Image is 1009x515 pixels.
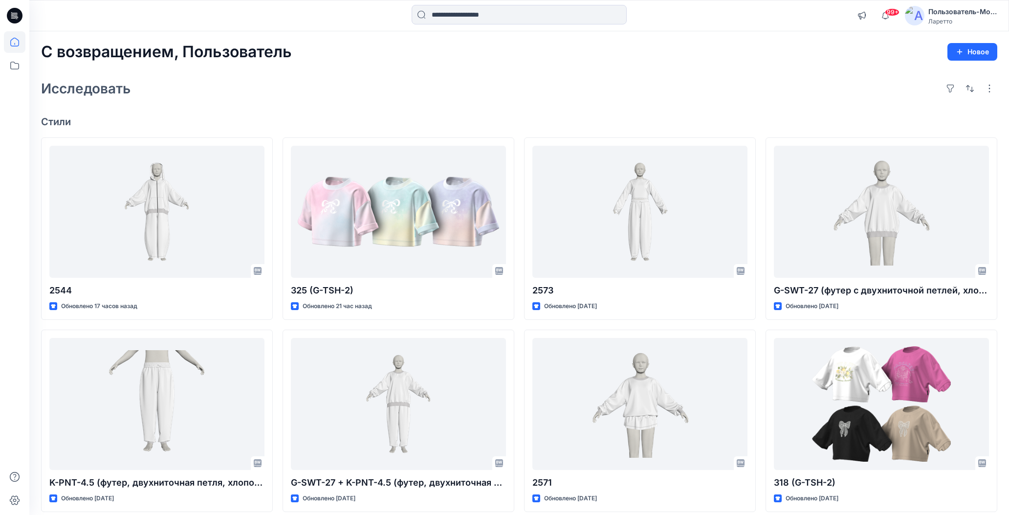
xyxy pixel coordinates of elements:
[291,476,506,490] p: G-SWT-27 + K-PNT-4.5 (футер, двухниточная петля, хлопок 95 %, эластан 5 %)
[291,284,506,297] p: 325 (G-TSH-2)
[532,338,747,470] a: 2571
[291,338,506,470] a: G-SWT-27 + K-PNT-4.5 (футер, двухниточная петля, хлопок 95 %, эластан 5 %)
[532,146,747,278] a: 2573
[303,493,355,504] p: Обновлено [DATE]
[49,284,264,297] p: 2544
[49,146,264,278] a: 2544
[303,302,372,310] ya-tr-span: Обновлено 21 час назад
[885,8,899,16] span: 99+
[49,338,264,470] a: K-PNT-4.5 (футер, двухниточная петля, хлопок 95 %, эластан 5 %)
[41,116,71,128] ya-tr-span: Стили
[544,494,597,502] ya-tr-span: Обновлено [DATE]
[291,146,506,278] a: 325 (G-TSH-2)
[928,18,952,25] ya-tr-span: Ларетто
[947,43,997,61] button: Новое
[774,477,835,488] ya-tr-span: 318 (G-TSH-2)
[532,284,747,297] p: 2573
[786,494,838,502] ya-tr-span: Обновлено [DATE]
[532,476,747,490] p: 2571
[544,301,597,312] p: Обновлено [DATE]
[61,302,137,310] ya-tr-span: Обновлено 17 часов назад
[61,494,114,502] ya-tr-span: Обновлено [DATE]
[41,42,292,61] ya-tr-span: С возвращением, Пользователь
[41,80,131,97] ya-tr-span: Исследовать
[774,338,989,470] a: 318 (G-TSH-2)
[786,301,838,312] p: Обновлено [DATE]
[49,476,264,490] p: K-PNT-4.5 (футер, двухниточная петля, хлопок 95 %, эластан 5 %)
[774,146,989,278] a: G-SWT-27 (футер с двухниточной петлей, хлопок 95 %, эластан 5 %)
[905,6,924,25] img: аватар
